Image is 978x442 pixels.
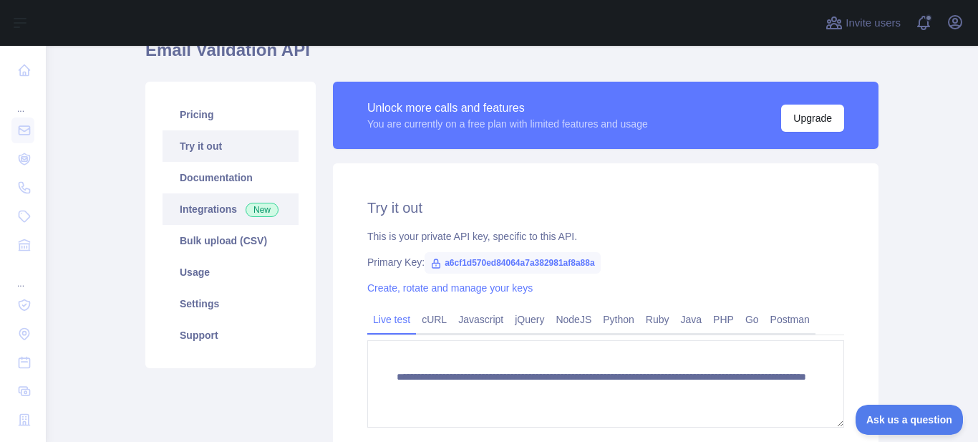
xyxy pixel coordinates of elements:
a: Go [740,308,765,331]
a: Integrations New [163,193,299,225]
div: Primary Key: [367,255,844,269]
div: ... [11,86,34,115]
iframe: Toggle Customer Support [856,405,964,435]
a: Live test [367,308,416,331]
a: Usage [163,256,299,288]
div: ... [11,261,34,289]
div: You are currently on a free plan with limited features and usage [367,117,648,131]
a: jQuery [509,308,550,331]
a: NodeJS [550,308,597,331]
a: Settings [163,288,299,320]
a: Ruby [640,308,675,331]
a: Try it out [163,130,299,162]
a: Python [597,308,640,331]
span: New [246,203,279,217]
span: a6cf1d570ed84064a7a382981af8a88a [425,252,601,274]
a: Create, rotate and manage your keys [367,282,533,294]
a: Bulk upload (CSV) [163,225,299,256]
h1: Email Validation API [145,39,878,73]
span: Invite users [846,15,901,32]
a: Postman [765,308,815,331]
div: Unlock more calls and features [367,100,648,117]
a: Documentation [163,162,299,193]
a: Javascript [452,308,509,331]
a: cURL [416,308,452,331]
a: Pricing [163,99,299,130]
button: Invite users [823,11,904,34]
a: Support [163,320,299,351]
a: PHP [707,308,740,331]
button: Upgrade [781,105,844,132]
div: This is your private API key, specific to this API. [367,229,844,244]
h2: Try it out [367,198,844,218]
a: Java [675,308,708,331]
